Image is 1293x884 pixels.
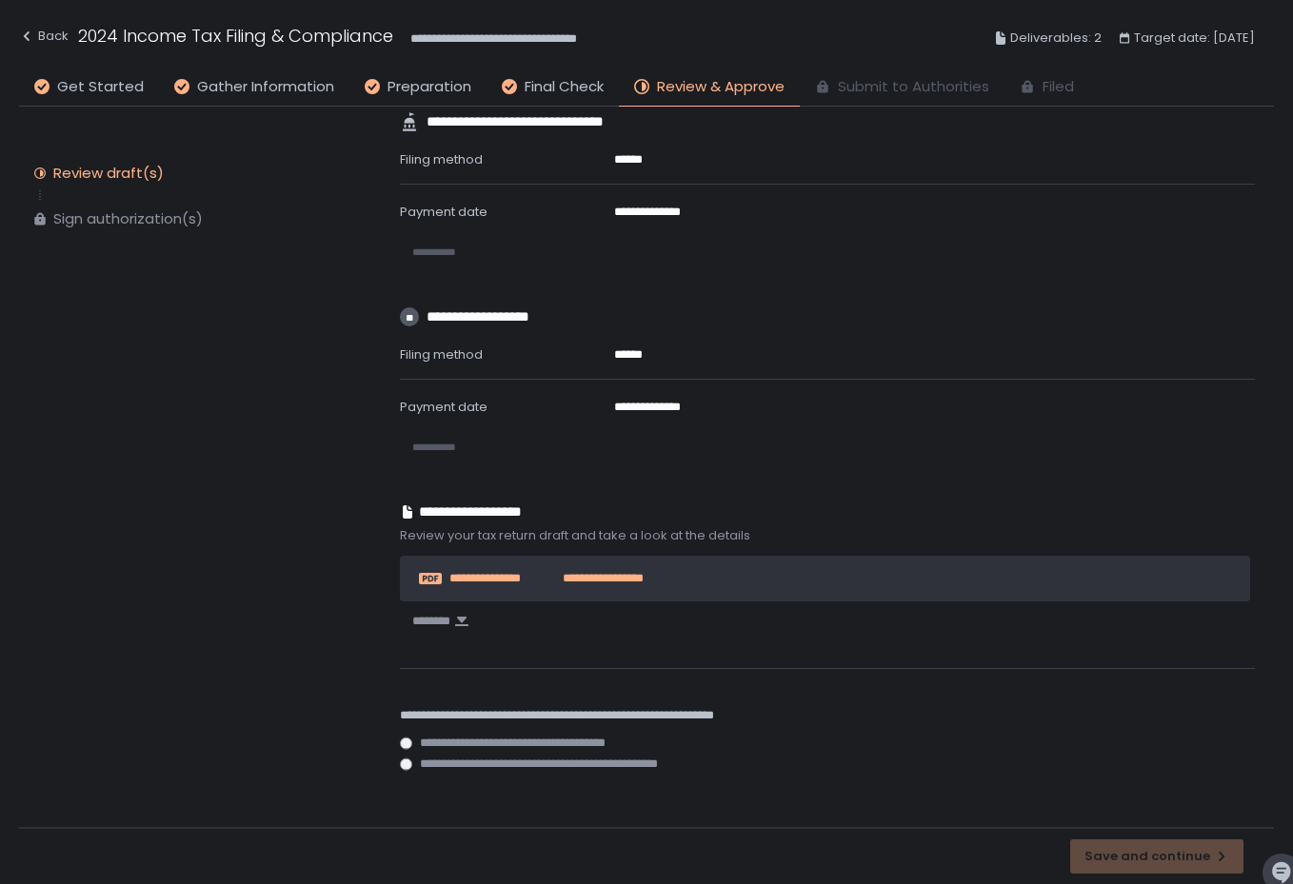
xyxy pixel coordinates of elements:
span: Filing method [400,345,483,363]
span: Preparation [388,76,471,98]
button: Back [19,23,69,54]
span: Gather Information [197,76,334,98]
span: Filed [1043,76,1074,98]
span: Review & Approve [657,76,785,98]
div: Back [19,25,69,48]
span: Review your tax return draft and take a look at the details [400,527,1255,544]
span: Get Started [57,76,144,98]
span: Filing method [400,150,483,168]
div: Sign authorization(s) [53,209,203,228]
span: Final Check [525,76,604,98]
div: Review draft(s) [53,164,164,183]
span: Payment date [400,203,487,221]
span: Submit to Authorities [838,76,989,98]
span: Payment date [400,398,487,416]
h1: 2024 Income Tax Filing & Compliance [78,23,393,49]
span: Target date: [DATE] [1134,27,1255,49]
span: Deliverables: 2 [1010,27,1102,49]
